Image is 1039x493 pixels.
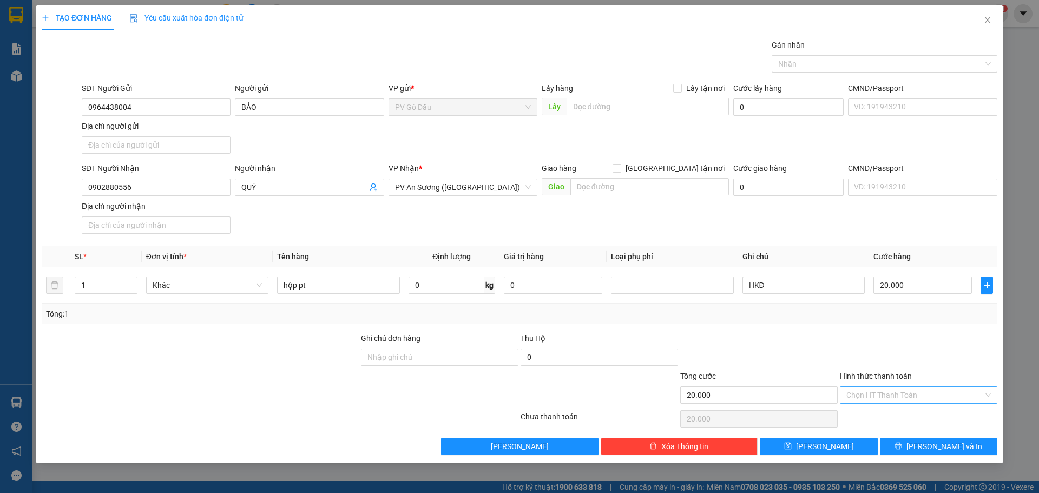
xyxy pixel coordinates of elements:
div: VP gửi [389,82,537,94]
label: Hình thức thanh toán [840,372,912,380]
input: 0 [504,277,602,294]
button: Close [972,5,1003,36]
span: VP Nhận [389,164,419,173]
input: Cước giao hàng [733,179,844,196]
button: plus [981,277,992,294]
button: deleteXóa Thông tin [601,438,758,455]
span: [GEOGRAPHIC_DATA] tận nơi [621,162,729,174]
span: Cước hàng [873,252,911,261]
div: Chưa thanh toán [519,411,679,430]
li: Hotline: 1900 8153 [101,40,452,54]
th: Ghi chú [738,246,869,267]
span: Lấy [542,98,567,115]
div: Người gửi [235,82,384,94]
div: CMND/Passport [848,162,997,174]
span: plus [42,14,49,22]
span: Tên hàng [277,252,309,261]
label: Cước giao hàng [733,164,787,173]
div: Người nhận [235,162,384,174]
span: Tổng cước [680,372,716,380]
div: CMND/Passport [848,82,997,94]
input: VD: Bàn, Ghế [277,277,399,294]
li: [STREET_ADDRESS][PERSON_NAME]. [GEOGRAPHIC_DATA], Tỉnh [GEOGRAPHIC_DATA] [101,27,452,40]
div: SĐT Người Gửi [82,82,231,94]
span: Đơn vị tính [146,252,187,261]
input: Cước lấy hàng [733,98,844,116]
span: Xóa Thông tin [661,441,708,452]
input: Dọc đường [570,178,729,195]
img: icon [129,14,138,23]
input: Ghi Chú [742,277,865,294]
span: user-add [369,183,378,192]
div: Địa chỉ người nhận [82,200,231,212]
span: [PERSON_NAME] và In [906,441,982,452]
span: delete [649,442,657,451]
span: [PERSON_NAME] [491,441,549,452]
span: Giá trị hàng [504,252,544,261]
span: Khác [153,277,262,293]
span: Lấy tận nơi [682,82,729,94]
input: Ghi chú đơn hàng [361,349,518,366]
button: delete [46,277,63,294]
label: Gán nhãn [772,41,805,49]
th: Loại phụ phí [607,246,738,267]
span: Giao [542,178,570,195]
span: PV Gò Dầu [395,99,531,115]
span: Lấy hàng [542,84,573,93]
span: printer [895,442,902,451]
b: GỬI : PV Gò Dầu [14,78,121,96]
input: Dọc đường [567,98,729,115]
label: Cước lấy hàng [733,84,782,93]
span: kg [484,277,495,294]
div: Tổng: 1 [46,308,401,320]
img: logo.jpg [14,14,68,68]
button: [PERSON_NAME] [441,438,599,455]
button: printer[PERSON_NAME] và In [880,438,997,455]
input: Địa chỉ của người gửi [82,136,231,154]
span: PV An Sương (Hàng Hóa) [395,179,531,195]
button: save[PERSON_NAME] [760,438,877,455]
span: Yêu cầu xuất hóa đơn điện tử [129,14,244,22]
span: plus [981,281,992,290]
span: [PERSON_NAME] [796,441,854,452]
span: Định lượng [432,252,471,261]
span: SL [75,252,83,261]
div: Địa chỉ người gửi [82,120,231,132]
input: Địa chỉ của người nhận [82,216,231,234]
span: TẠO ĐƠN HÀNG [42,14,112,22]
span: Giao hàng [542,164,576,173]
span: close [983,16,992,24]
span: save [784,442,792,451]
label: Ghi chú đơn hàng [361,334,420,343]
span: Thu Hộ [521,334,545,343]
div: SĐT Người Nhận [82,162,231,174]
